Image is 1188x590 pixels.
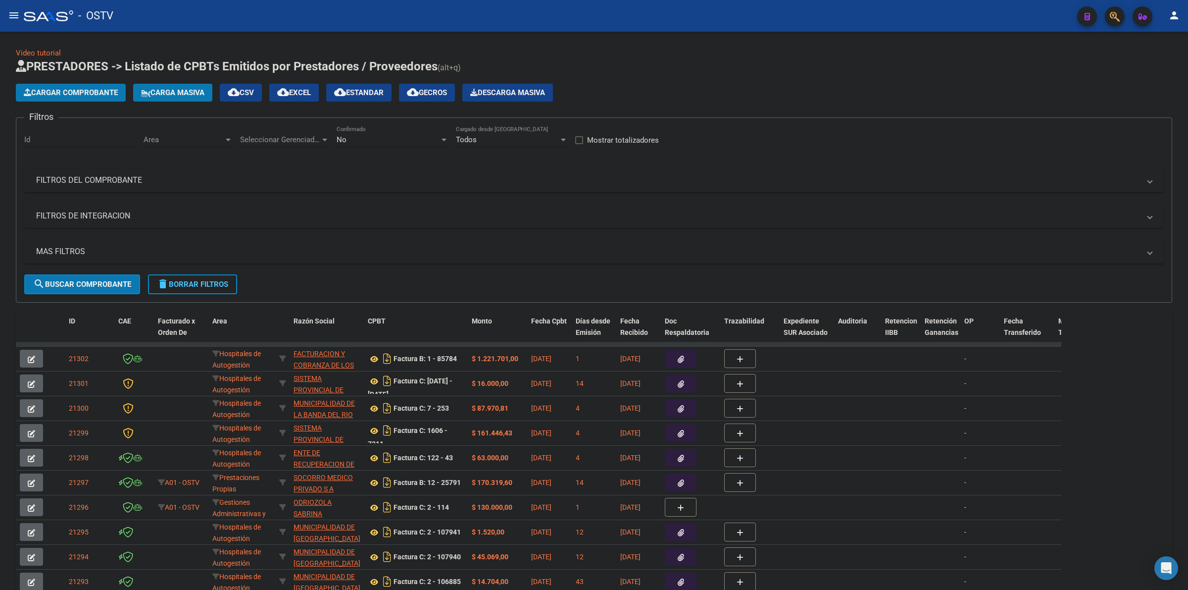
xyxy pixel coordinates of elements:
[294,375,344,405] span: SISTEMA PROVINCIAL DE SALUD
[394,504,449,512] strong: Factura C: 2 - 114
[36,175,1140,186] mat-panel-title: FILTROS DEL COMPROBANTE
[294,317,335,325] span: Razón Social
[69,404,89,412] span: 21300
[576,317,610,336] span: Días desde Emisión
[294,350,354,391] span: FACTURACION Y COBRANZA DE LOS EFECTORES PUBLICOS S.E.
[158,317,195,336] span: Facturado x Orden De
[294,472,360,493] div: 30612213417
[337,135,346,144] span: No
[620,379,641,387] span: [DATE]
[472,503,512,511] strong: $ 130.000,00
[212,317,227,325] span: Area
[468,311,527,354] datatable-header-cell: Monto
[394,553,461,561] strong: Factura C: 2 - 107940
[334,88,384,97] span: Estandar
[531,355,551,363] span: [DATE]
[277,88,311,97] span: EXCEL
[24,110,58,124] h3: Filtros
[294,399,355,430] span: MUNICIPALIDAD DE LA BANDA DEL RIO SALI
[326,84,392,102] button: Estandar
[148,274,237,294] button: Borrar Filtros
[472,578,508,586] strong: $ 14.704,00
[381,574,394,590] i: Descargar documento
[661,311,720,354] datatable-header-cell: Doc Respaldatoria
[381,423,394,438] i: Descargar documento
[69,379,89,387] span: 21301
[69,429,89,437] span: 21299
[220,84,262,102] button: CSV
[576,553,584,561] span: 12
[16,84,126,102] button: Cargar Comprobante
[472,528,504,536] strong: $ 1.520,00
[1000,311,1054,354] datatable-header-cell: Fecha Transferido
[16,49,61,57] a: Video tutorial
[294,548,360,579] span: MUNICIPALIDAD DE [GEOGRAPHIC_DATA][PERSON_NAME]
[394,529,461,536] strong: Factura C: 2 - 107941
[144,135,224,144] span: Area
[141,88,204,97] span: Carga Masiva
[368,377,452,399] strong: Factura C: [DATE] - [DATE]
[470,88,545,97] span: Descarga Masiva
[381,351,394,367] i: Descargar documento
[964,553,966,561] span: -
[531,528,551,536] span: [DATE]
[780,311,834,354] datatable-header-cell: Expediente SUR Asociado
[834,311,881,354] datatable-header-cell: Auditoria
[212,548,261,567] span: Hospitales de Autogestión
[212,399,261,419] span: Hospitales de Autogestión
[960,311,1000,354] datatable-header-cell: OP
[69,479,89,486] span: 21297
[8,9,20,21] mat-icon: menu
[24,88,118,97] span: Cargar Comprobante
[964,379,966,387] span: -
[65,311,114,354] datatable-header-cell: ID
[576,503,580,511] span: 1
[1004,317,1041,336] span: Fecha Transferido
[381,549,394,565] i: Descargar documento
[154,311,208,354] datatable-header-cell: Facturado x Orden De
[165,479,199,486] span: A01 - OSTV
[381,373,394,389] i: Descargar documento
[33,280,131,289] span: Buscar Comprobante
[24,204,1164,228] mat-expansion-panel-header: FILTROS DE INTEGRACION
[964,404,966,412] span: -
[620,479,641,486] span: [DATE]
[69,578,89,586] span: 21293
[165,503,199,511] span: A01 - OSTV
[462,84,553,102] app-download-masive: Descarga masiva de comprobantes (adjuntos)
[1058,317,1095,336] span: Monto Transferido
[462,84,553,102] button: Descarga Masiva
[69,528,89,536] span: 21295
[838,317,867,325] span: Auditoria
[531,479,551,486] span: [DATE]
[33,278,45,290] mat-icon: search
[212,474,259,493] span: Prestaciones Propias
[24,168,1164,192] mat-expansion-panel-header: FILTROS DEL COMPROBANTE
[472,553,508,561] strong: $ 45.069,00
[964,429,966,437] span: -
[964,454,966,462] span: -
[531,503,551,511] span: [DATE]
[472,429,512,437] strong: $ 161.446,43
[294,522,360,542] div: 30999262542
[576,355,580,363] span: 1
[964,317,974,325] span: OP
[620,429,641,437] span: [DATE]
[472,404,508,412] strong: $ 87.970,81
[531,404,551,412] span: [DATE]
[925,317,958,336] span: Retención Ganancias
[576,454,580,462] span: 4
[881,311,921,354] datatable-header-cell: Retencion IIBB
[294,449,359,525] span: ENTE DE RECUPERACION DE FONDOS PARA EL FORTALECIMIENTO DEL SISTEMA DE SALUD DE MENDOZA (REFORSAL)...
[364,311,468,354] datatable-header-cell: CPBT
[157,280,228,289] span: Borrar Filtros
[381,475,394,490] i: Descargar documento
[294,423,360,443] div: 30691822849
[69,317,75,325] span: ID
[212,449,261,468] span: Hospitales de Autogestión
[527,311,572,354] datatable-header-cell: Fecha Cpbt
[616,311,661,354] datatable-header-cell: Fecha Recibido
[381,400,394,416] i: Descargar documento
[438,63,461,72] span: (alt+q)
[531,379,551,387] span: [DATE]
